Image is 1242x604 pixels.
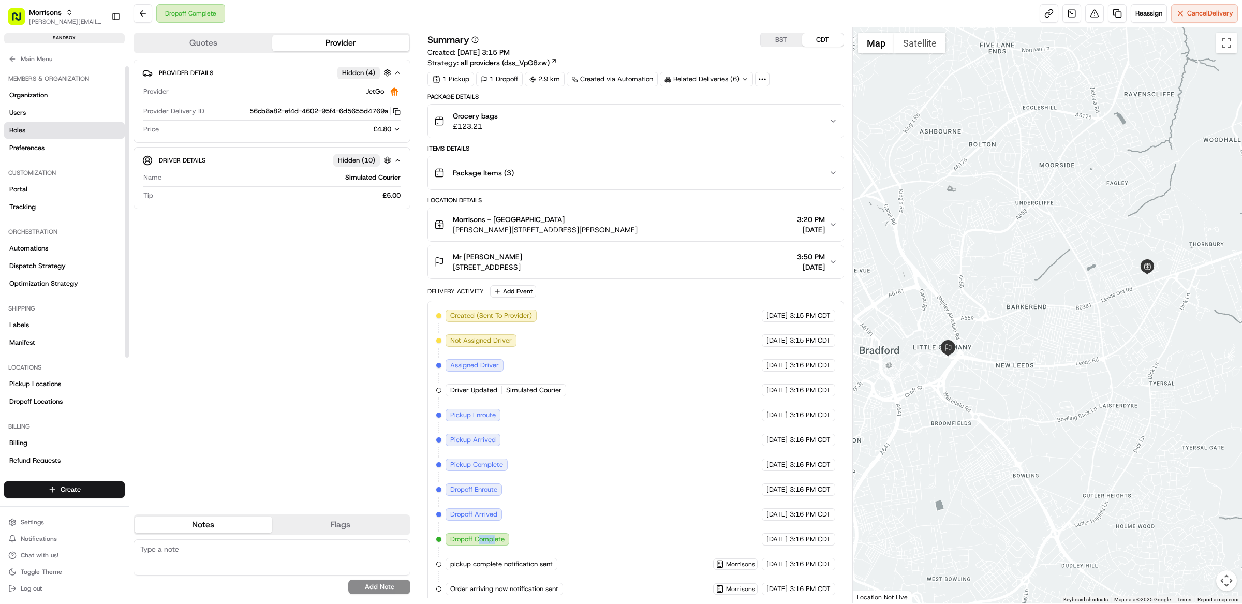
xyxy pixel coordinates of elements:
[660,72,753,86] div: Related Deliveries (6)
[4,435,125,451] a: Billing
[1216,570,1237,591] button: Map camera controls
[4,275,125,292] a: Optimization Strategy
[73,256,125,264] a: Powered byPylon
[135,35,272,51] button: Quotes
[428,245,844,278] button: Mr [PERSON_NAME][STREET_ADDRESS]3:50 PM[DATE]
[1063,596,1108,603] button: Keyboard shortcuts
[567,72,658,86] div: Created via Automation
[87,232,96,241] div: 💻
[790,311,831,320] span: 3:15 PM CDT
[103,257,125,264] span: Pylon
[9,244,48,253] span: Automations
[4,300,125,317] div: Shipping
[4,565,125,579] button: Toggle Theme
[766,460,788,469] span: [DATE]
[1177,597,1191,602] a: Terms
[453,262,522,272] span: [STREET_ADDRESS]
[4,515,125,529] button: Settings
[9,320,29,330] span: Labels
[157,191,401,200] div: £5.00
[21,535,57,543] span: Notifications
[10,41,188,58] p: Welcome 👋
[143,87,169,96] span: Provider
[143,191,153,200] span: Tip
[61,485,81,494] span: Create
[10,10,31,31] img: Nash
[490,285,536,298] button: Add Event
[428,156,844,189] button: Package Items (3)
[790,336,831,345] span: 3:15 PM CDT
[338,156,375,165] span: Hidden ( 10 )
[9,456,61,465] span: Refund Requests
[21,231,79,242] span: Knowledge Base
[22,99,40,117] img: 4037041995827_4c49e92c6e3ed2e3ec13_72.png
[450,386,497,395] span: Driver Updated
[790,460,831,469] span: 3:16 PM CDT
[766,311,788,320] span: [DATE]
[4,140,125,156] a: Preferences
[453,214,565,225] span: Morrisons - [GEOGRAPHIC_DATA]
[272,517,410,533] button: Flags
[366,87,384,96] span: JetGo
[450,410,496,420] span: Pickup Enroute
[21,584,42,593] span: Log out
[802,33,844,47] button: CDT
[1171,4,1238,23] button: CancelDelivery
[855,590,890,603] img: Google
[450,584,558,594] span: Order arriving now notification sent
[855,590,890,603] a: Open this area in Google Maps (opens a new window)
[766,584,788,594] span: [DATE]
[342,68,375,78] span: Hidden ( 4 )
[21,55,52,63] span: Main Menu
[450,435,496,445] span: Pickup Arrived
[309,125,401,134] button: £4.80
[9,438,27,448] span: Billing
[9,279,78,288] span: Optimization Strategy
[86,160,90,169] span: •
[29,18,103,26] button: [PERSON_NAME][EMAIL_ADDRESS][DOMAIN_NAME]
[29,7,62,18] span: Morrisons
[450,510,497,519] span: Dropoff Arrived
[4,317,125,333] a: Labels
[790,386,831,395] span: 3:16 PM CDT
[47,109,142,117] div: We're available if you need us!
[21,568,62,576] span: Toggle Theme
[142,64,402,81] button: Provider DetailsHidden (4)
[86,188,90,197] span: •
[32,188,84,197] span: [PERSON_NAME]
[4,581,125,596] button: Log out
[83,227,170,246] a: 💻API Documentation
[143,125,159,134] span: Price
[9,108,26,117] span: Users
[797,252,825,262] span: 3:50 PM
[766,361,788,370] span: [DATE]
[272,35,410,51] button: Provider
[9,397,63,406] span: Dropoff Locations
[21,551,58,559] span: Chat with us!
[9,143,45,153] span: Preferences
[27,67,171,78] input: Clear
[4,481,125,498] button: Create
[766,510,788,519] span: [DATE]
[4,334,125,351] a: Manifest
[6,227,83,246] a: 📗Knowledge Base
[4,33,125,43] div: sandbox
[47,99,170,109] div: Start new chat
[159,156,205,165] span: Driver Details
[159,69,213,77] span: Provider Details
[9,338,35,347] span: Manifest
[1197,597,1239,602] a: Report a map error
[453,252,522,262] span: Mr [PERSON_NAME]
[10,99,29,117] img: 1736555255976-a54dd68f-1ca7-489b-9aae-adbdc363a1c4
[4,418,125,435] div: Billing
[427,196,844,204] div: Location Details
[143,173,161,182] span: Name
[427,35,469,45] h3: Summary
[894,33,945,53] button: Show satellite imagery
[9,202,36,212] span: Tracking
[450,361,499,370] span: Assigned Driver
[450,460,503,469] span: Pickup Complete
[98,231,166,242] span: API Documentation
[726,560,755,568] span: Morrisons
[4,393,125,410] a: Dropoff Locations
